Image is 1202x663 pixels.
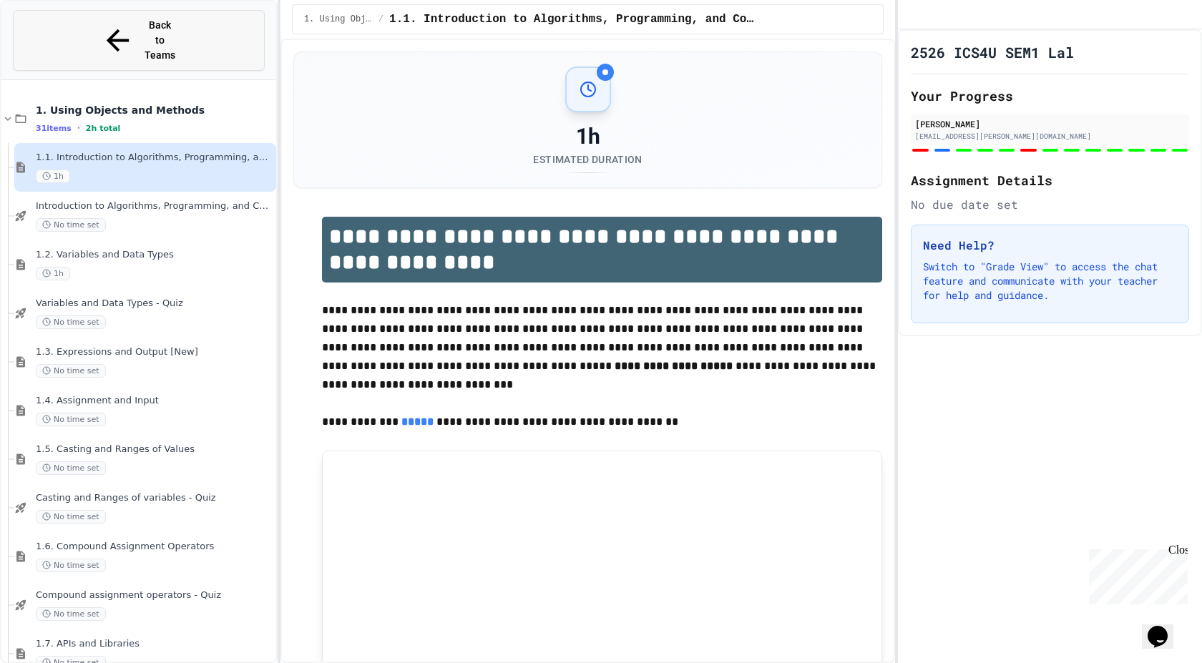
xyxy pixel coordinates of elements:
[36,249,273,261] span: 1.2. Variables and Data Types
[304,14,373,25] span: 1. Using Objects and Methods
[36,218,106,232] span: No time set
[77,122,80,134] span: •
[36,152,273,164] span: 1.1. Introduction to Algorithms, Programming, and Compilers
[911,86,1189,106] h2: Your Progress
[36,413,106,426] span: No time set
[36,124,72,133] span: 31 items
[143,18,177,63] span: Back to Teams
[533,152,642,167] div: Estimated Duration
[36,638,273,650] span: 1.7. APIs and Libraries
[6,6,99,91] div: Chat with us now!Close
[86,124,121,133] span: 2h total
[915,131,1185,142] div: [EMAIL_ADDRESS][PERSON_NAME][DOMAIN_NAME]
[36,170,70,183] span: 1h
[911,170,1189,190] h2: Assignment Details
[36,364,106,378] span: No time set
[36,589,273,601] span: Compound assignment operators - Quiz
[36,443,273,456] span: 1.5. Casting and Ranges of Values
[923,260,1177,303] p: Switch to "Grade View" to access the chat feature and communicate with your teacher for help and ...
[911,42,1074,62] h1: 2526 ICS4U SEM1 Lal
[36,510,106,524] span: No time set
[36,346,273,358] span: 1.3. Expressions and Output [New]
[36,559,106,572] span: No time set
[1142,606,1188,649] iframe: chat widget
[13,10,265,71] button: Back to Teams
[378,14,383,25] span: /
[36,607,106,621] span: No time set
[36,200,273,212] span: Introduction to Algorithms, Programming, and Compilers
[36,104,273,117] span: 1. Using Objects and Methods
[533,124,642,149] div: 1h
[36,395,273,407] span: 1.4. Assignment and Input
[36,298,273,310] span: Variables and Data Types - Quiz
[36,492,273,504] span: Casting and Ranges of variables - Quiz
[923,237,1177,254] h3: Need Help?
[36,315,106,329] span: No time set
[1083,544,1188,604] iframe: chat widget
[911,196,1189,213] div: No due date set
[389,11,756,28] span: 1.1. Introduction to Algorithms, Programming, and Compilers
[915,117,1185,130] div: [PERSON_NAME]
[36,267,70,280] span: 1h
[36,461,106,475] span: No time set
[36,541,273,553] span: 1.6. Compound Assignment Operators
